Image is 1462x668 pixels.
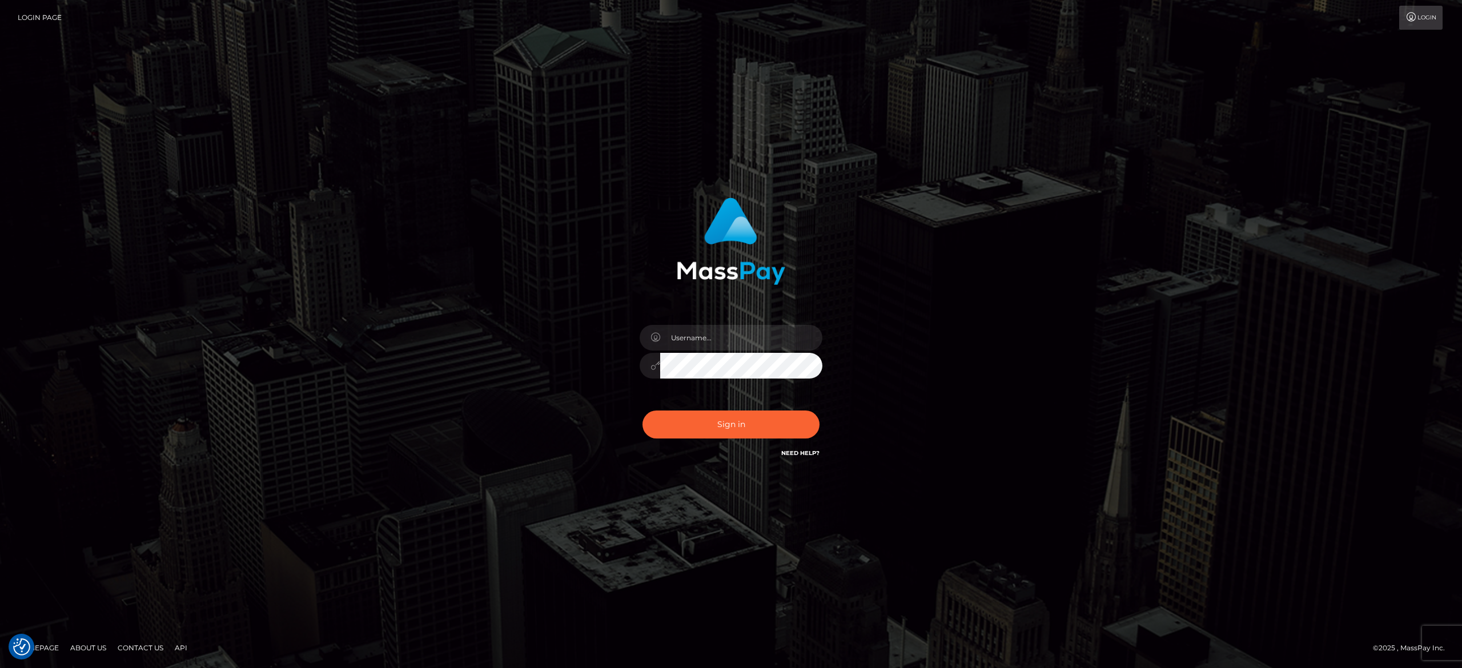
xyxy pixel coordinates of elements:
a: Contact Us [113,639,168,657]
a: Homepage [13,639,63,657]
a: API [170,639,192,657]
a: Login [1399,6,1443,30]
a: About Us [66,639,111,657]
img: MassPay Login [677,198,785,285]
button: Consent Preferences [13,638,30,655]
input: Username... [660,325,822,351]
button: Sign in [642,411,820,438]
div: © 2025 , MassPay Inc. [1373,642,1453,654]
a: Need Help? [781,449,820,457]
a: Login Page [18,6,62,30]
img: Revisit consent button [13,638,30,655]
